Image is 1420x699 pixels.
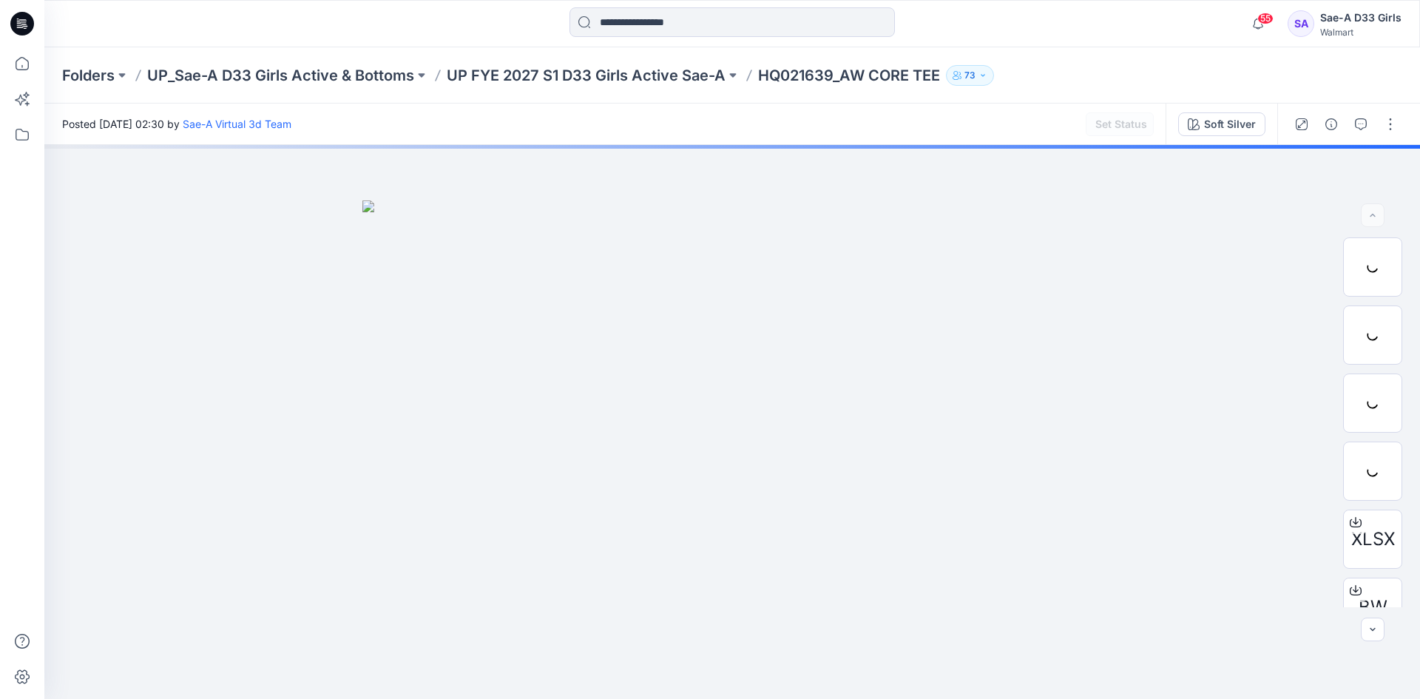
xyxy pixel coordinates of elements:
[1288,10,1314,37] div: SA
[1178,112,1265,136] button: Soft Silver
[1320,9,1402,27] div: Sae-A D33 Girls
[183,118,291,130] a: Sae-A Virtual 3d Team
[1359,594,1387,621] span: BW
[1257,13,1274,24] span: 55
[946,65,994,86] button: 73
[758,65,940,86] p: HQ021639_AW CORE TEE
[1351,526,1395,553] span: XLSX
[964,67,976,84] p: 73
[62,116,291,132] span: Posted [DATE] 02:30 by
[1204,116,1256,132] div: Soft Silver
[147,65,414,86] a: UP_Sae-A D33 Girls Active & Bottoms
[62,65,115,86] a: Folders
[1320,27,1402,38] div: Walmart
[1319,112,1343,136] button: Details
[447,65,726,86] a: UP FYE 2027 S1 D33 Girls Active Sae-A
